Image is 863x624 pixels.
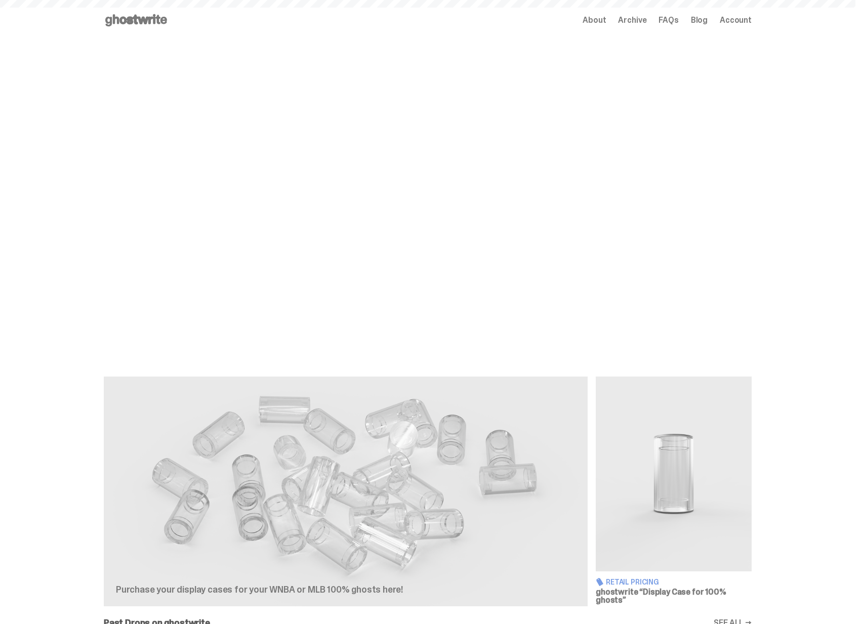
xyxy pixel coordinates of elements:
[659,16,678,24] a: FAQs
[720,16,752,24] a: Account
[618,16,646,24] a: Archive
[596,377,752,571] img: Display Case for 100% ghosts
[596,588,752,604] h3: ghostwrite “Display Case for 100% ghosts”
[583,16,606,24] a: About
[596,377,752,606] a: Display Case for 100% ghosts Retail Pricing
[116,232,150,240] span: Archived
[104,250,367,274] h2: MLB "Game Face"
[606,578,659,586] span: Retail Pricing
[691,16,708,24] a: Blog
[104,278,367,306] p: This was the first ghostwrite x MLB blind box ever created. The first MLB rookie ghosts. The firs...
[116,585,440,594] p: Purchase your display cases for your WNBA or MLB 100% ghosts here!
[104,322,193,344] a: View the Recap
